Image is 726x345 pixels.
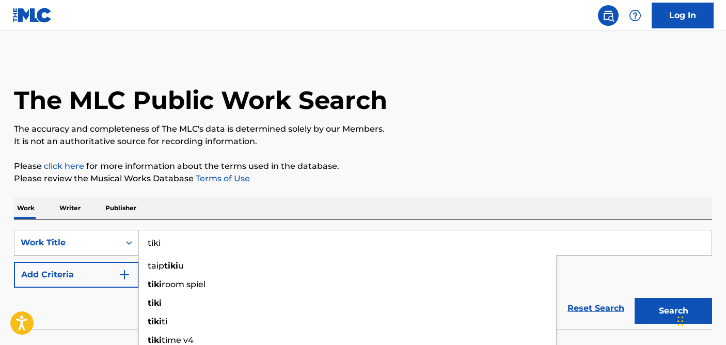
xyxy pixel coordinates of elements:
a: Terms of Use [194,174,250,183]
p: The accuracy and completeness of The MLC's data is determined solely by our Members. [14,123,712,135]
strong: tiki [148,317,162,326]
form: Search Form [14,230,712,329]
span: u [178,261,184,271]
p: Please review the Musical Works Database [14,173,712,185]
strong: tiki [148,279,162,289]
p: Publisher [102,197,139,219]
a: Public Search [598,5,619,26]
span: room spiel [162,279,206,289]
img: MLC Logo [12,8,52,23]
div: Drag [677,306,684,337]
button: Search [635,298,712,324]
h1: The MLC Public Work Search [14,85,387,116]
p: Writer [56,197,84,219]
a: click here [44,161,84,171]
a: Log In [652,3,714,28]
a: Reset Search [562,297,629,320]
img: 9d2ae6d4665cec9f34b9.svg [118,269,131,281]
p: It is not an authoritative source for recording information. [14,135,712,148]
strong: tiki [164,261,178,271]
strong: tiki [148,335,162,345]
div: Work Title [21,237,114,249]
img: help [629,9,641,22]
strong: tiki [148,298,162,308]
iframe: Chat Widget [674,295,726,345]
p: Please for more information about the terms used in the database. [14,160,712,173]
div: Help [625,5,645,26]
span: ti [162,317,167,326]
button: Add Criteria [14,262,139,288]
span: time v4 [162,335,194,345]
p: Work [14,197,38,219]
img: search [602,9,614,22]
span: taip [148,261,164,271]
